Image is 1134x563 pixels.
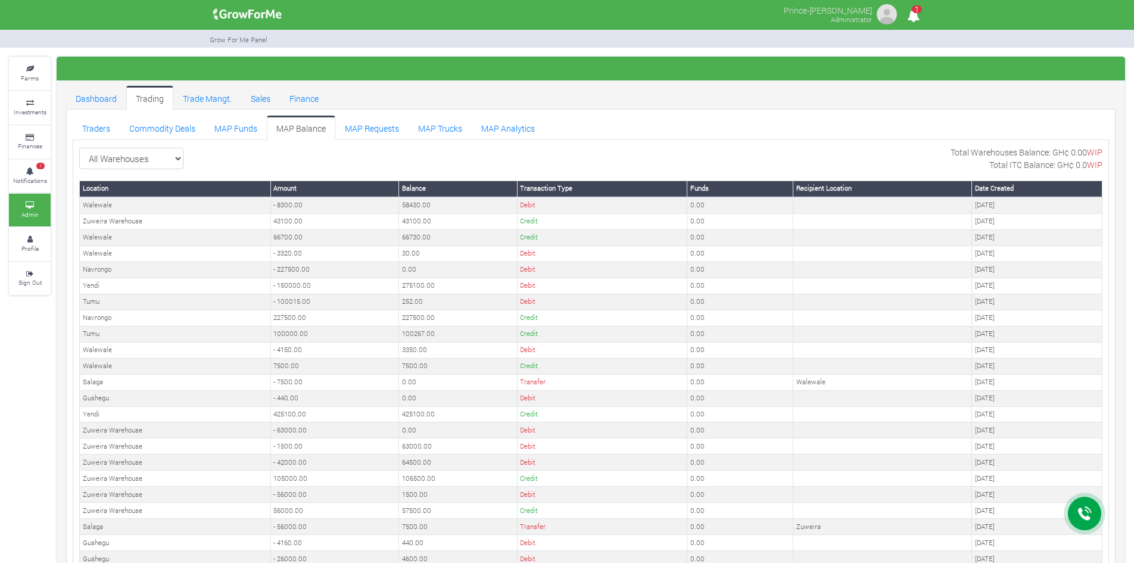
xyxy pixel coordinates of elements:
[399,487,517,503] td: 1500.00
[399,374,517,390] td: 0.00
[517,342,687,358] td: Debit
[280,86,328,110] a: Finance
[517,245,687,262] td: Debit
[517,438,687,455] td: Debit
[687,294,793,310] td: 0.00
[972,535,1102,551] td: [DATE]
[687,519,793,535] td: 0.00
[80,422,271,438] td: Zuweira Warehouse
[399,471,517,487] td: 106500.00
[793,181,972,197] th: Recipient Location
[399,390,517,406] td: 0.00
[972,294,1102,310] td: [DATE]
[972,278,1102,294] td: [DATE]
[270,471,399,487] td: 105000.00
[399,245,517,262] td: 30.00
[270,487,399,503] td: - 56000.00
[399,213,517,229] td: 43100.00
[13,176,47,185] small: Notifications
[517,374,687,390] td: Transfer
[793,519,972,535] td: Zuweira
[687,374,793,390] td: 0.00
[270,438,399,455] td: - 1500.00
[399,229,517,245] td: 66730.00
[270,229,399,245] td: 66700.00
[517,326,687,342] td: Credit
[270,358,399,374] td: 7500.00
[270,197,399,213] td: - 8300.00
[972,262,1102,278] td: [DATE]
[399,294,517,310] td: 252.00
[972,390,1102,406] td: [DATE]
[687,245,793,262] td: 0.00
[472,116,544,139] a: MAP Analytics
[989,158,1102,171] p: Total ITC Balance: GH¢ 0.0
[517,278,687,294] td: Debit
[80,262,271,278] td: Navrongo
[687,197,793,213] td: 0.00
[972,519,1102,535] td: [DATE]
[270,342,399,358] td: - 4150.00
[517,213,687,229] td: Credit
[399,181,517,197] th: Balance
[270,310,399,326] td: 227500.00
[9,57,51,90] a: Farms
[270,326,399,342] td: 100000.00
[517,422,687,438] td: Debit
[687,390,793,406] td: 0.00
[687,310,793,326] td: 0.00
[972,455,1102,471] td: [DATE]
[972,503,1102,519] td: [DATE]
[687,535,793,551] td: 0.00
[80,229,271,245] td: Walewale
[687,406,793,422] td: 0.00
[9,194,51,226] a: Admin
[972,358,1102,374] td: [DATE]
[335,116,409,139] a: MAP Requests
[972,374,1102,390] td: [DATE]
[399,262,517,278] td: 0.00
[270,374,399,390] td: - 7500.00
[687,503,793,519] td: 0.00
[517,406,687,422] td: Credit
[517,471,687,487] td: Credit
[270,390,399,406] td: - 440.00
[80,342,271,358] td: Walewale
[80,310,271,326] td: Navrongo
[399,326,517,342] td: 100267.00
[951,146,1102,158] p: Total Warehouses Balance: GH¢ 0.00
[399,310,517,326] td: 227500.00
[687,358,793,374] td: 0.00
[270,213,399,229] td: 43100.00
[972,471,1102,487] td: [DATE]
[267,116,335,139] a: MAP Balance
[972,310,1102,326] td: [DATE]
[972,487,1102,503] td: [DATE]
[80,326,271,342] td: Tumu
[399,422,517,438] td: 0.00
[902,11,925,23] a: 1
[66,86,126,110] a: Dashboard
[517,310,687,326] td: Credit
[687,326,793,342] td: 0.00
[80,390,271,406] td: Gushegu
[21,210,39,219] small: Admin
[18,142,42,150] small: Finances
[205,116,267,139] a: MAP Funds
[972,181,1102,197] th: Date Created
[399,278,517,294] td: 275100.00
[21,74,39,82] small: Farms
[270,503,399,519] td: 56000.00
[210,35,267,44] small: Grow For Me Panel
[517,181,687,197] th: Transaction Type
[687,471,793,487] td: 0.00
[80,535,271,551] td: Gushegu
[9,126,51,158] a: Finances
[80,358,271,374] td: Walewale
[972,342,1102,358] td: [DATE]
[687,213,793,229] td: 0.00
[687,438,793,455] td: 0.00
[126,86,173,110] a: Trading
[173,86,241,110] a: Trade Mangt.
[270,181,399,197] th: Amount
